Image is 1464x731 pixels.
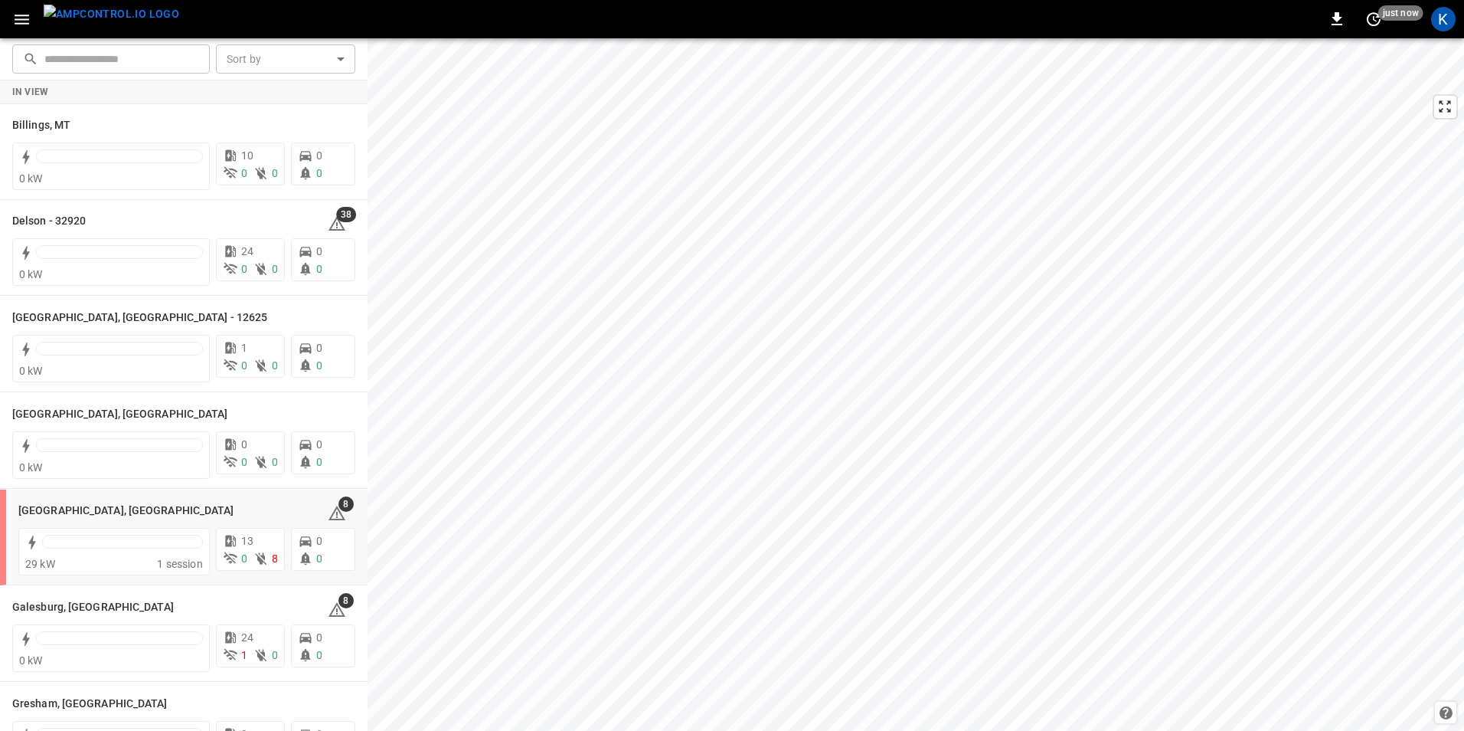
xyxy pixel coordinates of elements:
span: 8 [272,552,278,565]
h6: East Orange, NJ - 12625 [12,310,267,326]
span: 0 [316,167,322,179]
strong: In View [12,87,49,97]
span: 0 [272,359,278,372]
span: 0 [241,359,247,372]
canvas: Map [368,38,1464,731]
h6: El Dorado Springs, MO [18,503,234,520]
span: 10 [241,149,253,162]
span: 0 [316,535,322,547]
span: 0 [316,149,322,162]
img: ampcontrol.io logo [44,5,179,24]
span: 0 [316,263,322,275]
span: 0 [316,649,322,661]
span: 0 [316,456,322,468]
span: 0 [241,167,247,179]
span: 0 kW [19,365,43,377]
span: 0 [316,359,322,372]
h6: Edwardsville, IL [12,406,228,423]
h6: Delson - 32920 [12,213,86,230]
span: 0 [272,167,278,179]
span: 29 kW [25,558,55,570]
span: 0 [272,456,278,468]
span: 0 [241,438,247,451]
span: 0 kW [19,172,43,185]
span: 24 [241,631,253,644]
span: 0 kW [19,268,43,280]
span: 0 [316,438,322,451]
span: 0 kW [19,654,43,667]
h6: Billings, MT [12,117,70,134]
span: 38 [336,207,356,222]
h6: Galesburg, IL [12,599,174,616]
h6: Gresham, OR [12,696,168,713]
span: 0 [241,552,247,565]
span: 0 [272,649,278,661]
span: 0 [316,245,322,257]
span: 8 [338,593,354,608]
span: 0 [316,552,322,565]
span: 0 [316,342,322,354]
span: 0 [241,456,247,468]
span: 0 [241,263,247,275]
span: just now [1378,5,1423,21]
span: 13 [241,535,253,547]
span: 24 [241,245,253,257]
span: 0 kW [19,461,43,474]
span: 0 [316,631,322,644]
span: 1 [241,342,247,354]
span: 1 session [157,558,202,570]
button: set refresh interval [1361,7,1386,31]
div: profile-icon [1431,7,1456,31]
span: 8 [338,497,354,512]
span: 1 [241,649,247,661]
span: 0 [272,263,278,275]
